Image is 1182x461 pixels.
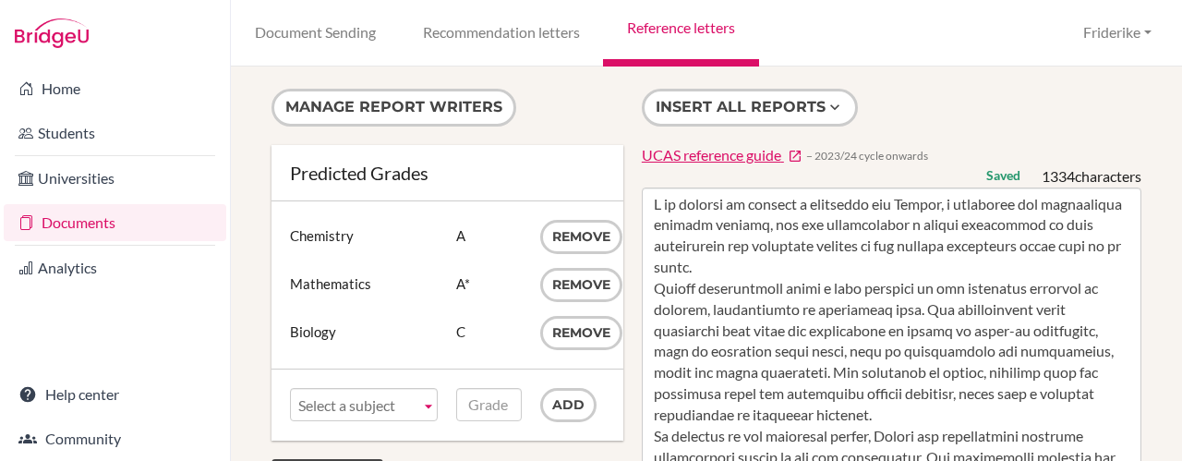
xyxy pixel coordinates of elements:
[1075,16,1160,50] button: Friderike
[456,316,521,347] div: C
[642,145,802,166] a: UCAS reference guide
[642,89,858,127] button: Insert all reports
[540,388,597,422] input: Add
[290,268,438,299] div: Mathematics
[4,249,226,286] a: Analytics
[290,220,438,251] div: Chemistry
[986,166,1020,185] div: Saved
[1042,167,1075,185] span: 1334
[540,220,622,254] button: Remove
[456,388,521,421] input: Grade
[540,316,622,350] button: Remove
[271,89,516,127] button: Manage report writers
[4,70,226,107] a: Home
[290,164,605,182] div: Predicted Grades
[806,148,928,164] span: − 2023/24 cycle onwards
[642,146,781,164] span: UCAS reference guide
[456,220,521,251] div: A
[4,376,226,413] a: Help center
[4,420,226,457] a: Community
[1042,166,1141,188] div: characters
[15,18,89,48] img: Bridge-U
[4,160,226,197] a: Universities
[4,204,226,241] a: Documents
[298,389,413,422] span: Select a subject
[290,316,438,347] div: Biology
[4,115,226,152] a: Students
[540,268,622,302] button: Remove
